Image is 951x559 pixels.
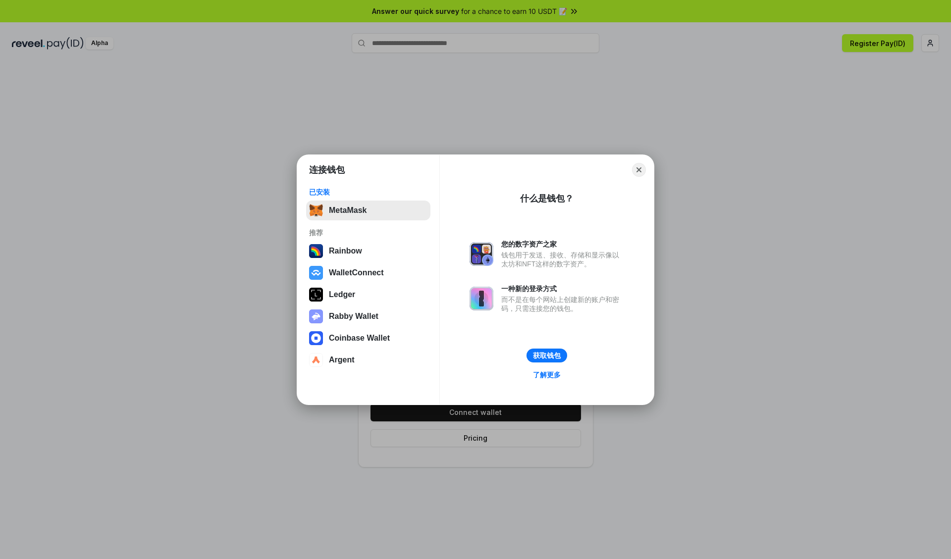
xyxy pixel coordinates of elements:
[306,306,430,326] button: Rabby Wallet
[329,356,355,364] div: Argent
[309,164,345,176] h1: 连接钱包
[527,349,567,362] button: 获取钱包
[309,266,323,280] img: svg+xml,%3Csvg%20width%3D%2228%22%20height%3D%2228%22%20viewBox%3D%220%200%2028%2028%22%20fill%3D...
[309,203,323,217] img: svg+xml,%3Csvg%20fill%3D%22none%22%20height%3D%2233%22%20viewBox%3D%220%200%2035%2033%22%20width%...
[329,334,390,343] div: Coinbase Wallet
[329,312,378,321] div: Rabby Wallet
[501,284,624,293] div: 一种新的登录方式
[501,251,624,268] div: 钱包用于发送、接收、存储和显示像以太坊和NFT这样的数字资产。
[501,240,624,249] div: 您的数字资产之家
[533,370,561,379] div: 了解更多
[309,244,323,258] img: svg+xml,%3Csvg%20width%3D%22120%22%20height%3D%22120%22%20viewBox%3D%220%200%20120%20120%22%20fil...
[306,263,430,283] button: WalletConnect
[306,350,430,370] button: Argent
[501,295,624,313] div: 而不是在每个网站上创建新的账户和密码，只需连接您的钱包。
[329,268,384,277] div: WalletConnect
[632,163,646,177] button: Close
[309,331,323,345] img: svg+xml,%3Csvg%20width%3D%2228%22%20height%3D%2228%22%20viewBox%3D%220%200%2028%2028%22%20fill%3D...
[309,288,323,302] img: svg+xml,%3Csvg%20xmlns%3D%22http%3A%2F%2Fwww.w3.org%2F2000%2Fsvg%22%20width%3D%2228%22%20height%3...
[533,351,561,360] div: 获取钱包
[309,353,323,367] img: svg+xml,%3Csvg%20width%3D%2228%22%20height%3D%2228%22%20viewBox%3D%220%200%2028%2028%22%20fill%3D...
[329,247,362,255] div: Rainbow
[329,290,355,299] div: Ledger
[309,228,427,237] div: 推荐
[309,309,323,323] img: svg+xml,%3Csvg%20xmlns%3D%22http%3A%2F%2Fwww.w3.org%2F2000%2Fsvg%22%20fill%3D%22none%22%20viewBox...
[309,188,427,197] div: 已安装
[470,242,493,266] img: svg+xml,%3Csvg%20xmlns%3D%22http%3A%2F%2Fwww.w3.org%2F2000%2Fsvg%22%20fill%3D%22none%22%20viewBox...
[306,201,430,220] button: MetaMask
[306,241,430,261] button: Rainbow
[527,368,567,381] a: 了解更多
[306,285,430,305] button: Ledger
[306,328,430,348] button: Coinbase Wallet
[470,287,493,310] img: svg+xml,%3Csvg%20xmlns%3D%22http%3A%2F%2Fwww.w3.org%2F2000%2Fsvg%22%20fill%3D%22none%22%20viewBox...
[329,206,367,215] div: MetaMask
[520,193,574,204] div: 什么是钱包？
